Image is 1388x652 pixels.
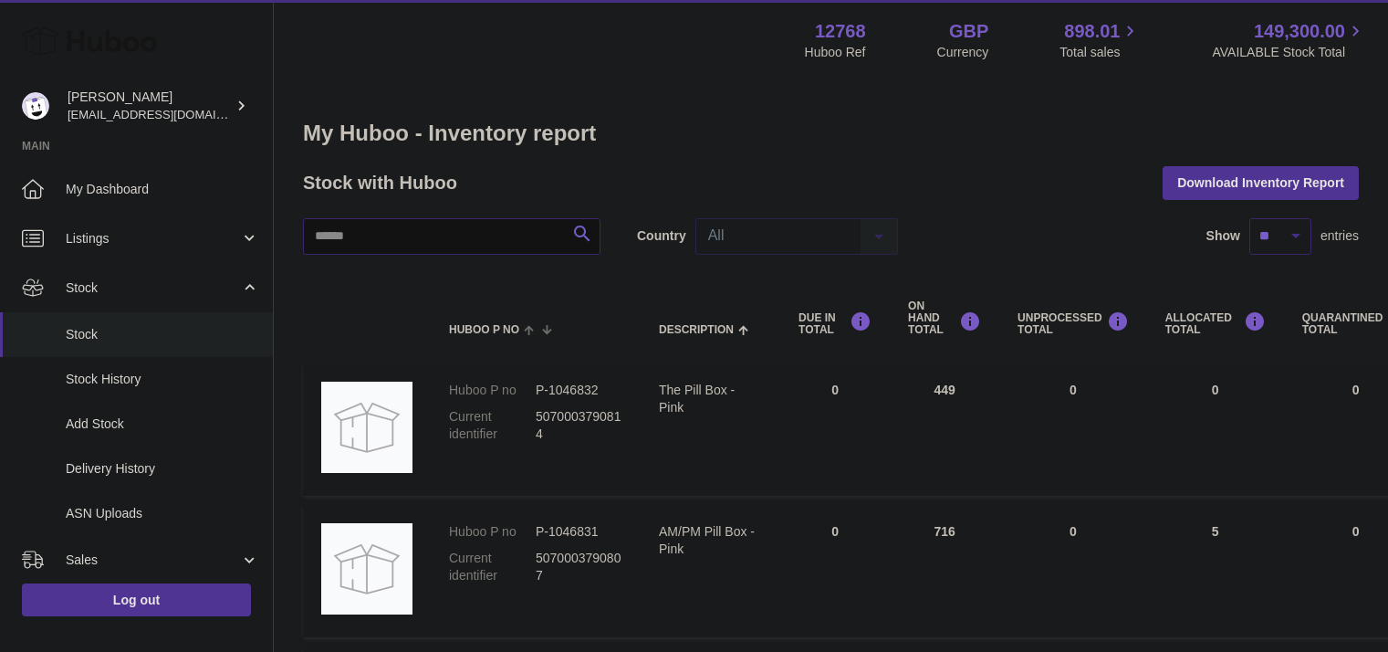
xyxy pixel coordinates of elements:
div: UNPROCESSED Total [1018,311,1129,336]
span: Stock History [66,371,259,388]
img: product image [321,382,412,473]
a: 149,300.00 AVAILABLE Stock Total [1212,19,1366,61]
a: Log out [22,584,251,616]
a: 898.01 Total sales [1059,19,1141,61]
strong: GBP [949,19,988,44]
label: Show [1206,227,1240,245]
td: 716 [890,505,999,637]
div: Currency [937,44,989,61]
span: Total sales [1059,44,1141,61]
span: AVAILABLE Stock Total [1212,44,1366,61]
span: Stock [66,279,240,297]
h2: Stock with Huboo [303,171,457,195]
strong: 12768 [815,19,866,44]
img: product image [321,523,412,615]
td: 5 [1147,505,1284,637]
dt: Current identifier [449,550,536,584]
div: Huboo Ref [805,44,866,61]
span: Sales [66,552,240,569]
h1: My Huboo - Inventory report [303,119,1359,148]
div: The Pill Box - Pink [659,382,762,416]
span: ASN Uploads [66,505,259,522]
button: Download Inventory Report [1163,166,1359,199]
div: ON HAND Total [908,300,981,337]
img: internalAdmin-12768@internal.huboo.com [22,92,49,120]
span: Description [659,324,734,336]
div: AM/PM Pill Box - Pink [659,523,762,558]
span: Stock [66,326,259,343]
div: [PERSON_NAME] [68,89,232,123]
td: 0 [1147,363,1284,496]
span: Delivery History [66,460,259,478]
dt: Current identifier [449,408,536,443]
td: 0 [780,505,890,637]
span: 0 [1352,383,1360,397]
div: ALLOCATED Total [1165,311,1266,336]
span: 0 [1352,524,1360,539]
dd: P-1046832 [536,382,622,399]
div: DUE IN TOTAL [798,311,871,336]
dd: P-1046831 [536,523,622,541]
dd: 5070003790814 [536,408,622,443]
span: Add Stock [66,415,259,433]
dt: Huboo P no [449,382,536,399]
dd: 5070003790807 [536,550,622,584]
span: entries [1320,227,1359,245]
span: 898.01 [1064,19,1120,44]
span: Huboo P no [449,324,519,336]
dt: Huboo P no [449,523,536,541]
span: My Dashboard [66,181,259,198]
span: Listings [66,230,240,247]
span: 149,300.00 [1254,19,1345,44]
td: 0 [780,363,890,496]
label: Country [637,227,686,245]
td: 0 [999,363,1147,496]
td: 0 [999,505,1147,637]
td: 449 [890,363,999,496]
span: [EMAIL_ADDRESS][DOMAIN_NAME] [68,107,268,121]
